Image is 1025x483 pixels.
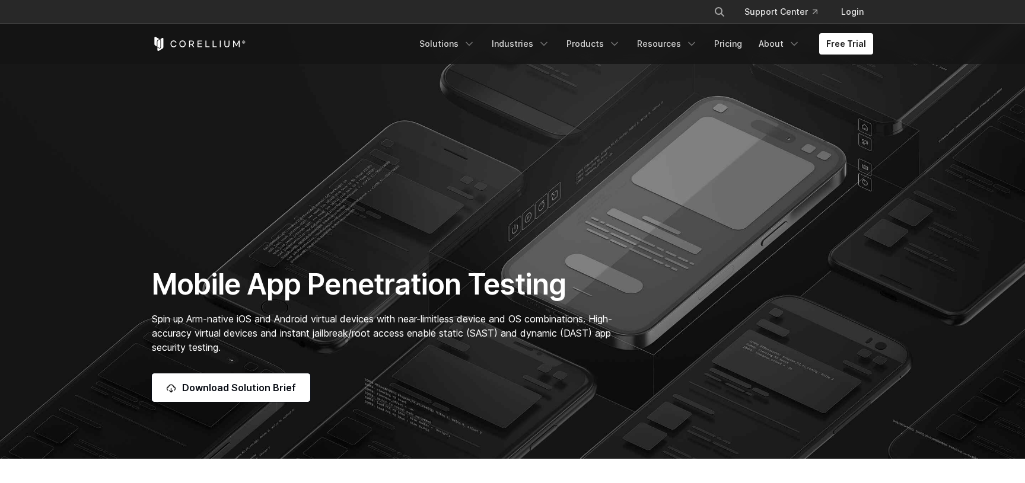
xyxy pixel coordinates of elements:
span: Download Solution Brief [182,380,296,395]
a: Resources [630,33,705,55]
button: Search [709,1,730,23]
h1: Mobile App Penetration Testing [152,267,625,302]
a: Login [832,1,873,23]
div: Navigation Menu [699,1,873,23]
a: Download Solution Brief [152,373,310,402]
span: Spin up Arm-native iOS and Android virtual devices with near-limitless device and OS combinations... [152,313,612,353]
a: Support Center [735,1,827,23]
a: Corellium Home [152,37,246,51]
a: Solutions [412,33,482,55]
a: About [752,33,807,55]
a: Industries [485,33,557,55]
div: Navigation Menu [412,33,873,55]
a: Products [559,33,628,55]
a: Pricing [707,33,749,55]
a: Free Trial [819,33,873,55]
